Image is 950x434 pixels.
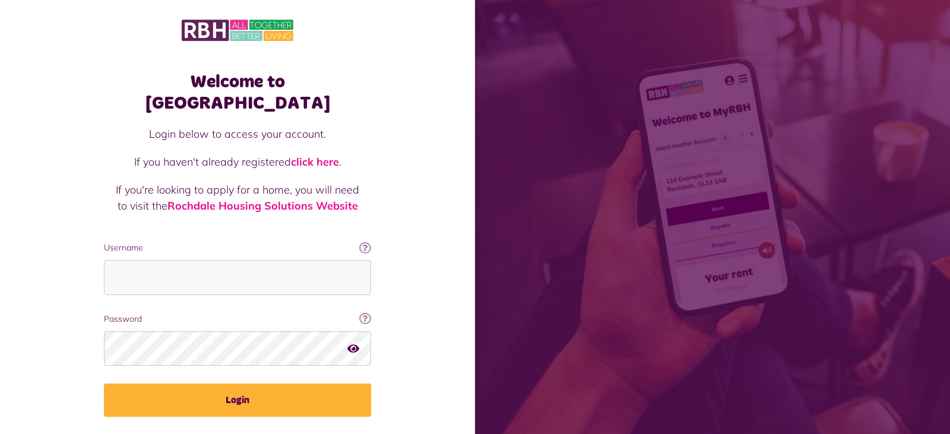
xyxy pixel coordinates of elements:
p: If you haven't already registered . [116,154,359,170]
p: If you're looking to apply for a home, you will need to visit the [116,182,359,214]
a: Rochdale Housing Solutions Website [167,199,358,213]
h1: Welcome to [GEOGRAPHIC_DATA] [104,71,371,114]
label: Username [104,242,371,254]
a: click here [291,155,339,169]
img: MyRBH [182,18,293,43]
label: Password [104,313,371,325]
button: Login [104,384,371,417]
p: Login below to access your account. [116,126,359,142]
